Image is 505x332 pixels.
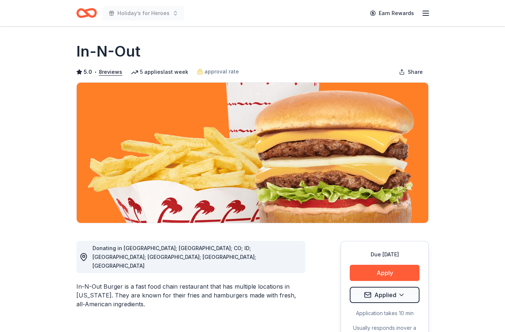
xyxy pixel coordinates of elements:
button: 8reviews [99,68,122,76]
div: In-N-Out Burger is a fast food chain restaurant that has multiple locations in [US_STATE]. They a... [76,282,305,308]
span: Applied [374,290,396,300]
span: approval rate [204,67,239,76]
div: 5 applies last week [131,68,188,76]
button: Share [393,65,429,79]
span: 5.0 [84,68,92,76]
h1: In-N-Out [76,41,141,62]
span: Holiday’s for Heroes [117,9,170,18]
a: Home [76,4,97,22]
span: Donating in [GEOGRAPHIC_DATA]; [GEOGRAPHIC_DATA]; CO; ID; [GEOGRAPHIC_DATA]; [GEOGRAPHIC_DATA]; [... [92,245,256,269]
a: approval rate [197,67,239,76]
button: Holiday’s for Heroes [103,6,184,21]
button: Apply [350,265,419,281]
img: Image for In-N-Out [77,83,428,223]
span: • [94,69,97,75]
div: Due [DATE] [350,250,419,259]
span: Share [408,68,423,76]
div: Application takes 10 min [350,309,419,318]
a: Earn Rewards [366,7,418,20]
button: Applied [350,287,419,303]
